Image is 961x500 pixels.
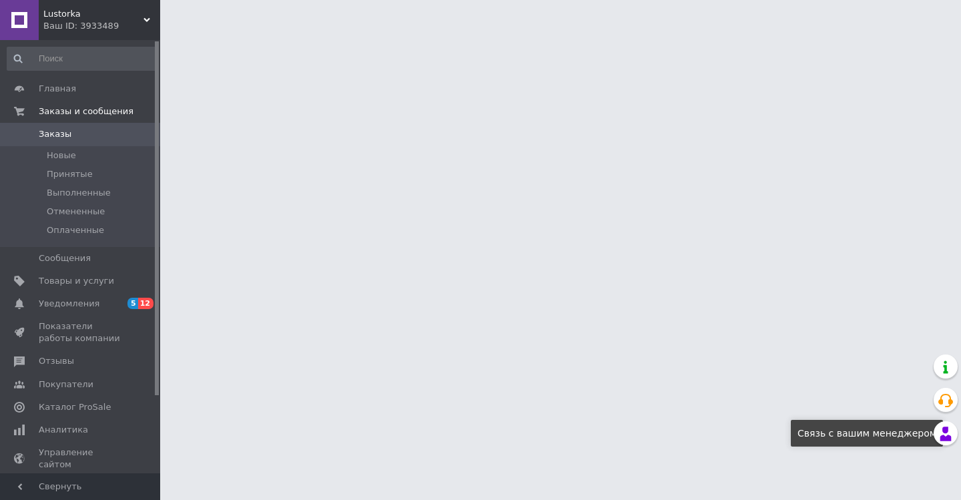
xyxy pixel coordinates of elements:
[39,83,76,95] span: Главная
[39,379,93,391] span: Покупатели
[138,298,153,309] span: 12
[39,298,99,310] span: Уведомления
[7,47,157,71] input: Поиск
[791,420,943,447] div: Связь с вашим менеджером
[47,150,76,162] span: Новые
[47,187,111,199] span: Выполненные
[43,8,143,20] span: Lustorka
[39,320,123,344] span: Показатели работы компании
[39,105,133,117] span: Заказы и сообщения
[39,128,71,140] span: Заказы
[47,168,93,180] span: Принятые
[39,401,111,413] span: Каталог ProSale
[39,424,88,436] span: Аналитика
[39,447,123,471] span: Управление сайтом
[47,206,105,218] span: Отмененные
[127,298,138,309] span: 5
[39,252,91,264] span: Сообщения
[39,275,114,287] span: Товары и услуги
[47,224,104,236] span: Оплаченные
[43,20,160,32] div: Ваш ID: 3933489
[39,355,74,367] span: Отзывы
